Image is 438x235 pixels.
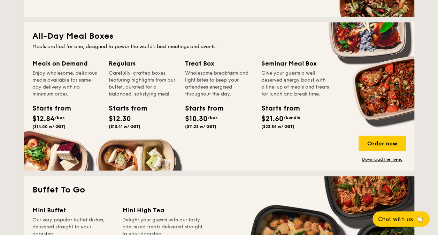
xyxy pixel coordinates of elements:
span: $12.30 [109,115,131,123]
span: $12.84 [32,115,55,123]
div: Mini High Tea [122,205,204,215]
span: /bundle [284,115,300,120]
div: Starts from [32,103,64,114]
div: Wholesome breakfasts and light bites to keep your attendees energised throughout the day. [185,70,253,98]
div: Carefully-crafted boxes featuring highlights from our buffet, curated for a balanced, satisfying ... [109,70,177,98]
div: Seminar Meal Box [261,59,329,68]
div: Order now [359,136,406,151]
span: $10.30 [185,115,208,123]
div: Starts from [261,103,293,114]
span: ($11.23 w/ GST) [185,124,216,129]
span: /box [208,115,218,120]
span: /box [55,115,65,120]
span: Chat with us [378,216,413,222]
span: ($13.41 w/ GST) [109,124,140,129]
div: Regulars [109,59,177,68]
span: 🦙 [416,215,424,223]
div: Treat Box [185,59,253,68]
a: Download the menu [359,157,406,162]
div: Meals on Demand [32,59,100,68]
h2: All-Day Meal Boxes [32,31,406,42]
div: Starts from [185,103,216,114]
div: Starts from [109,103,140,114]
span: $21.60 [261,115,284,123]
div: Meals crafted for one, designed to power the world's best meetings and events. [32,43,406,50]
span: ($14.00 w/ GST) [32,124,66,129]
div: Mini Buffet [32,205,114,215]
h2: Buffet To Go [32,184,406,196]
div: Give your guests a well-deserved energy boost with a line-up of meals and treats for lunch and br... [261,70,329,98]
span: ($23.54 w/ GST) [261,124,294,129]
div: Enjoy wholesome, delicious meals available for same-day delivery with no minimum order. [32,70,100,98]
button: Chat with us🦙 [372,211,430,227]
